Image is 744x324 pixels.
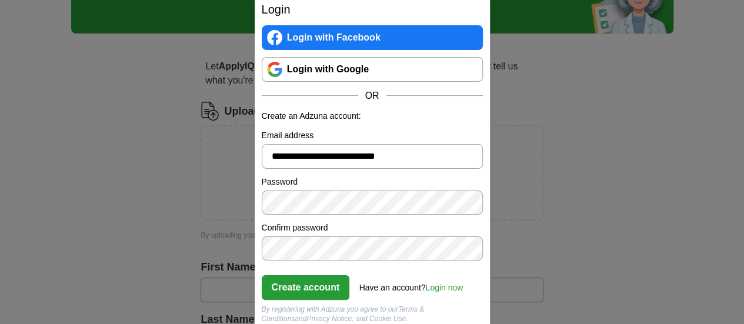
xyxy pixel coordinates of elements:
p: Create an Adzuna account: [262,110,483,122]
a: Terms & Conditions [262,305,425,323]
label: Password [262,176,483,188]
button: Create account [262,275,350,300]
label: Confirm password [262,222,483,234]
div: By registering with Adzuna you agree to our and , and Cookie Use. [262,305,483,323]
a: Login with Facebook [262,25,483,50]
label: Email address [262,129,483,142]
a: Login now [425,283,463,292]
a: Privacy Notice [306,315,352,323]
a: Login with Google [262,57,483,82]
span: OR [358,89,386,103]
h2: Login [262,1,483,18]
div: Have an account? [359,275,463,294]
